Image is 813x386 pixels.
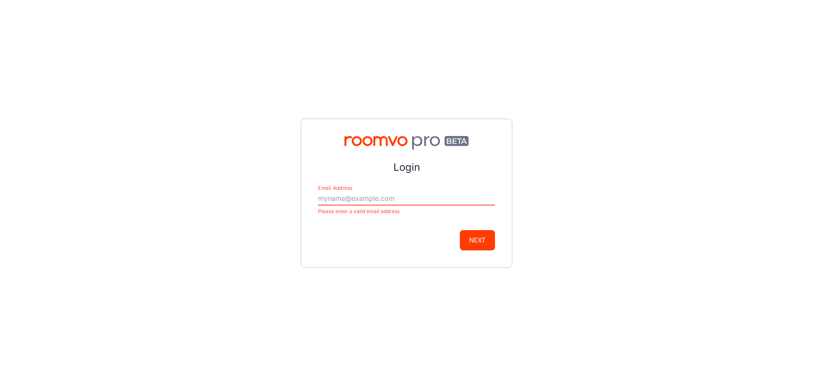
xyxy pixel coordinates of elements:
h4: Login [318,160,495,175]
button: Next [460,230,495,250]
label: Email Address [318,184,352,192]
p: Please enter a valid email address [318,206,495,217]
img: Roomvo PRO Beta [318,136,495,150]
input: myname@example.com [318,192,495,205]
